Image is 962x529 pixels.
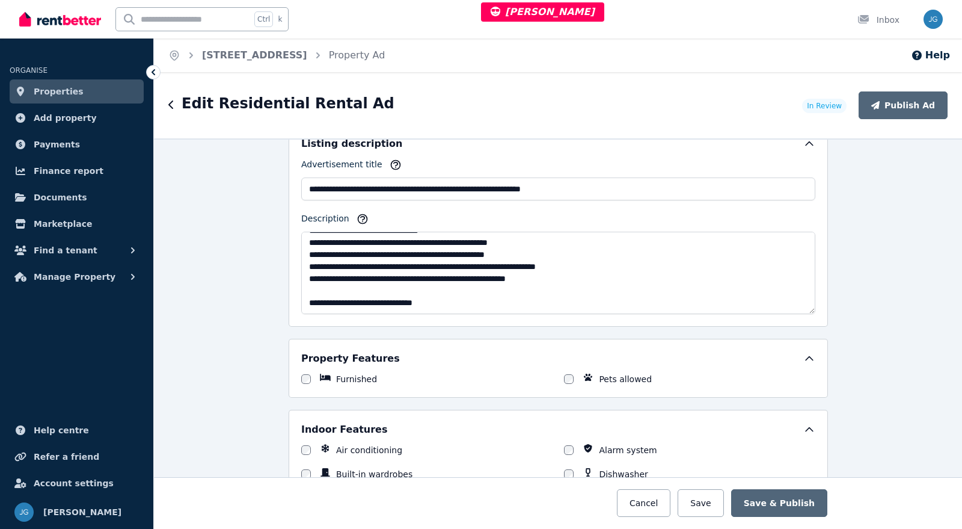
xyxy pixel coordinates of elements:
[34,423,89,438] span: Help centre
[10,445,144,469] a: Refer a friend
[599,444,657,456] label: Alarm system
[599,468,648,480] label: Dishwasher
[34,450,99,464] span: Refer a friend
[14,503,34,522] img: Jeremy Goldschmidt
[34,243,97,258] span: Find a tenant
[10,132,144,156] a: Payments
[10,418,144,442] a: Help centre
[678,489,723,517] button: Save
[857,14,899,26] div: Inbox
[34,190,87,205] span: Documents
[731,489,827,517] button: Save & Publish
[34,270,115,284] span: Manage Property
[43,505,121,519] span: [PERSON_NAME]
[19,10,101,28] img: RentBetter
[10,212,144,236] a: Marketplace
[336,373,377,385] label: Furnished
[10,238,144,262] button: Find a tenant
[34,111,97,125] span: Add property
[154,39,399,72] nav: Breadcrumb
[10,106,144,130] a: Add property
[807,101,842,111] span: In Review
[34,476,114,490] span: Account settings
[301,137,402,151] h5: Listing description
[10,79,144,104] a: Properties
[329,49,385,61] a: Property Ad
[10,185,144,209] a: Documents
[301,212,349,229] label: Description
[491,6,595,17] span: [PERSON_NAME]
[34,164,103,178] span: Finance report
[278,14,282,24] span: k
[336,444,402,456] label: Air conditioning
[924,10,943,29] img: Jeremy Goldschmidt
[617,489,670,517] button: Cancel
[10,159,144,183] a: Finance report
[859,91,948,119] button: Publish Ad
[10,66,47,75] span: ORGANISE
[34,84,84,99] span: Properties
[34,217,92,231] span: Marketplace
[10,471,144,495] a: Account settings
[202,49,307,61] a: [STREET_ADDRESS]
[301,158,382,175] label: Advertisement title
[34,137,80,152] span: Payments
[599,373,652,385] label: Pets allowed
[301,422,387,437] h5: Indoor Features
[254,11,273,27] span: Ctrl
[10,265,144,289] button: Manage Property
[182,94,394,113] h1: Edit Residential Rental Ad
[301,351,400,366] h5: Property Features
[336,468,412,480] label: Built-in wardrobes
[911,48,950,63] button: Help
